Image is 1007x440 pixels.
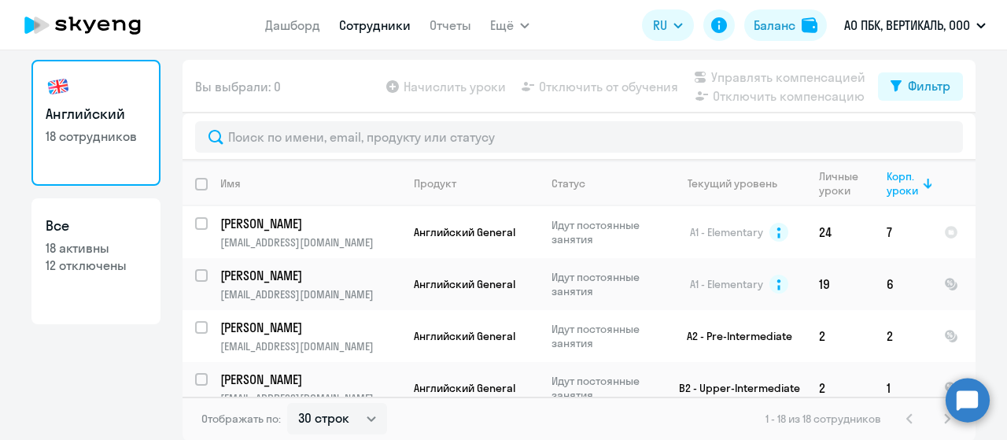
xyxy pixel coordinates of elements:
p: 18 сотрудников [46,128,146,145]
button: АО ПБК, ВЕРТИКАЛЬ, ООО [836,6,994,44]
button: Ещё [490,9,529,41]
td: 2 [806,362,874,414]
a: [PERSON_NAME] [220,371,400,388]
a: Отчеты [430,17,471,33]
p: [EMAIL_ADDRESS][DOMAIN_NAME] [220,339,400,353]
div: Имя [220,176,241,190]
td: A2 - Pre-Intermediate [660,310,806,362]
a: [PERSON_NAME] [220,215,400,232]
a: Сотрудники [339,17,411,33]
span: Отображать по: [201,412,281,426]
div: Личные уроки [819,169,873,198]
div: Продукт [414,176,538,190]
td: 24 [806,206,874,258]
a: [PERSON_NAME] [220,267,400,284]
input: Поиск по имени, email, продукту или статусу [195,121,963,153]
span: RU [653,16,667,35]
td: 1 [874,362,931,414]
td: 2 [874,310,931,362]
td: 2 [806,310,874,362]
span: A1 - Elementary [690,277,763,291]
button: RU [642,9,694,41]
p: 18 активны [46,239,146,257]
div: Корп. уроки [887,169,920,198]
div: Продукт [414,176,456,190]
span: Английский General [414,277,515,291]
div: Баланс [754,16,795,35]
span: A1 - Elementary [690,225,763,239]
td: 19 [806,258,874,310]
p: [EMAIL_ADDRESS][DOMAIN_NAME] [220,287,400,301]
img: balance [802,17,817,33]
span: Ещё [490,16,514,35]
div: Текущий уровень [688,176,777,190]
img: english [46,74,71,99]
a: Английский18 сотрудников [31,60,160,186]
div: Фильтр [908,76,950,95]
div: Имя [220,176,400,190]
span: 1 - 18 из 18 сотрудников [765,412,881,426]
p: 12 отключены [46,257,146,274]
span: Английский General [414,225,515,239]
p: Идут постоянные занятия [551,218,659,246]
button: Фильтр [878,72,963,101]
p: Идут постоянные занятия [551,322,659,350]
h3: Все [46,216,146,236]
p: [PERSON_NAME] [220,319,398,336]
div: Личные уроки [819,169,863,198]
p: АО ПБК, ВЕРТИКАЛЬ, ООО [844,16,970,35]
p: [PERSON_NAME] [220,215,398,232]
td: 6 [874,258,931,310]
span: Вы выбрали: 0 [195,77,281,96]
td: B2 - Upper-Intermediate [660,362,806,414]
a: [PERSON_NAME] [220,319,400,336]
div: Корп. уроки [887,169,931,198]
p: [PERSON_NAME] [220,267,398,284]
button: Балансbalance [744,9,827,41]
div: Статус [551,176,659,190]
span: Английский General [414,381,515,395]
td: 7 [874,206,931,258]
span: Английский General [414,329,515,343]
p: [PERSON_NAME] [220,371,398,388]
a: Дашборд [265,17,320,33]
p: Идут постоянные занятия [551,374,659,402]
p: Идут постоянные занятия [551,270,659,298]
p: [EMAIL_ADDRESS][DOMAIN_NAME] [220,391,400,405]
h3: Английский [46,104,146,124]
a: Все18 активны12 отключены [31,198,160,324]
div: Статус [551,176,585,190]
div: Текущий уровень [673,176,806,190]
p: [EMAIL_ADDRESS][DOMAIN_NAME] [220,235,400,250]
